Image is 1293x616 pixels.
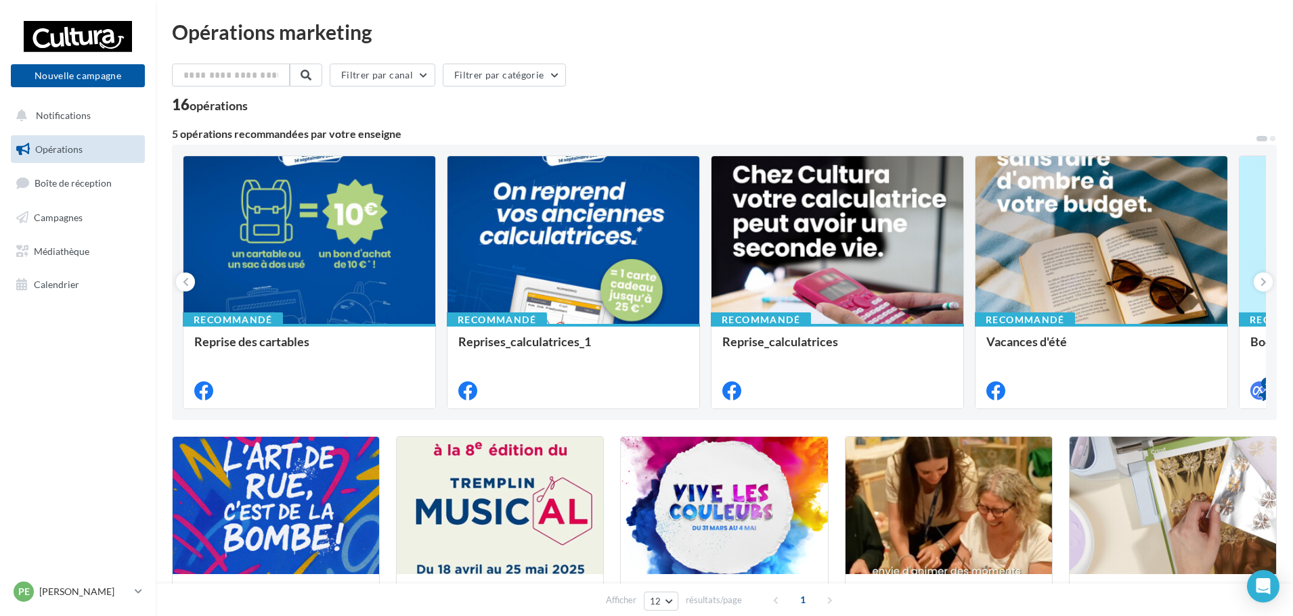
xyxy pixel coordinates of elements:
span: Pe [18,585,30,598]
span: résultats/page [686,594,742,607]
a: Médiathèque [8,237,148,266]
button: Filtrer par canal [330,64,435,87]
div: Reprise des cartables [194,335,424,362]
div: Opérations marketing [172,22,1277,42]
span: Opérations [35,143,83,155]
div: Recommandé [447,312,547,327]
div: Reprise_calculatrices [722,335,952,362]
a: Boîte de réception [8,168,148,197]
a: Campagnes [8,204,148,232]
span: 1 [792,589,814,611]
button: Nouvelle campagne [11,64,145,87]
span: Notifications [36,110,91,121]
div: opérations [190,99,248,112]
a: Pe [PERSON_NAME] [11,579,145,605]
div: Recommandé [975,312,1075,327]
div: Recommandé [711,312,811,327]
span: Afficher [606,594,636,607]
div: Reprises_calculatrices_1 [458,335,688,362]
div: Vacances d'été [986,335,1217,362]
div: 4 [1261,377,1273,389]
span: Campagnes [34,212,83,223]
a: Calendrier [8,270,148,299]
button: Notifications [8,101,142,130]
button: 12 [644,592,678,611]
div: Open Intercom Messenger [1247,570,1279,602]
div: 5 opérations recommandées par votre enseigne [172,128,1255,139]
a: Opérations [8,135,148,164]
div: Recommandé [183,312,283,327]
span: 12 [650,596,661,607]
p: [PERSON_NAME] [39,585,129,598]
span: Médiathèque [34,245,89,256]
div: 16 [172,97,248,112]
span: Calendrier [34,279,79,290]
button: Filtrer par catégorie [443,64,566,87]
span: Boîte de réception [35,177,112,189]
